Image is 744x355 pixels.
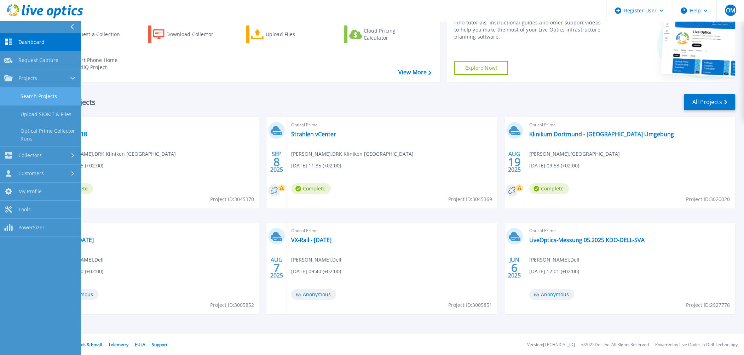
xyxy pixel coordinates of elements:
div: AUG 2025 [508,149,521,175]
span: [PERSON_NAME] , Dell [529,256,579,264]
div: Cloud Pricing Calculator [364,27,420,41]
div: Find tutorials, instructional guides and other support videos to help you make the most of your L... [454,19,602,40]
span: Request Capture [18,57,58,63]
span: Project ID: 3005851 [448,301,492,309]
a: LiveOptics-Messung 05.2025 KDO-DELL-SVA [529,236,645,244]
span: Optical Prime [53,227,255,235]
li: Powered by Live Optics, a Dell Technology [655,343,738,347]
div: Upload Files [266,27,322,41]
div: Import Phone Home CloudIQ Project [69,57,125,71]
a: Strahlen vCenter [291,131,336,138]
a: Cloud Pricing Calculator [344,25,423,43]
span: Project ID: 3005852 [210,301,254,309]
span: Project ID: 3045369 [448,195,492,203]
a: Ads & Email [78,342,102,348]
span: Project ID: 3020020 [686,195,730,203]
span: Collectors [18,152,42,159]
span: [PERSON_NAME] , DRK Kliniken [GEOGRAPHIC_DATA] [53,150,176,158]
span: Optical Prime [291,121,493,129]
span: Customers [18,170,44,177]
span: 6 [511,265,518,271]
a: View More [398,69,431,76]
a: Upload Files [246,25,325,43]
span: [DATE] 09:40 (+02:00) [291,268,341,275]
span: Complete [529,183,569,194]
span: [DATE] 12:01 (+02:00) [529,268,579,275]
li: © 2025 Dell Inc. All Rights Reserved [581,343,649,347]
span: 8 [273,159,280,165]
span: Optical Prime [53,121,255,129]
span: Complete [291,183,331,194]
span: Dashboard [18,39,45,45]
span: Projects [18,75,37,81]
span: Anonymous [291,289,336,300]
span: [DATE] 11:35 (+02:00) [291,162,341,170]
div: JUN 2025 [508,255,521,281]
a: Explore Now! [454,61,508,75]
span: OM [726,7,735,13]
span: 7 [273,265,280,271]
span: [PERSON_NAME] , [GEOGRAPHIC_DATA] [529,150,620,158]
a: VX-Rail - [DATE] [291,236,331,244]
a: Telemetry [108,342,128,348]
a: All Projects [684,94,735,110]
span: My Profile [18,188,42,195]
span: Anonymous [529,289,574,300]
div: SEP 2025 [270,149,283,175]
span: [PERSON_NAME] , DRK Kliniken [GEOGRAPHIC_DATA] [291,150,414,158]
span: Project ID: 2927776 [686,301,730,309]
a: Support [152,342,167,348]
span: Project ID: 3045370 [210,195,254,203]
a: EULA [135,342,145,348]
span: Optical Prime [529,227,731,235]
div: AUG 2025 [270,255,283,281]
a: Request a Collection [50,25,129,43]
li: Version: [TECHNICAL_ID] [527,343,575,347]
span: Tools [18,206,31,213]
div: Download Collector [166,27,223,41]
span: Optical Prime [529,121,731,129]
span: [DATE] 09:53 (+02:00) [529,162,579,170]
a: Download Collector [148,25,227,43]
div: Request a Collection [70,27,127,41]
span: 19 [508,159,521,165]
span: Optical Prime [291,227,493,235]
a: Klinikum Dortmund - [GEOGRAPHIC_DATA] Umgebung [529,131,674,138]
span: PowerSizer [18,224,45,231]
span: [PERSON_NAME] , Dell [291,256,341,264]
